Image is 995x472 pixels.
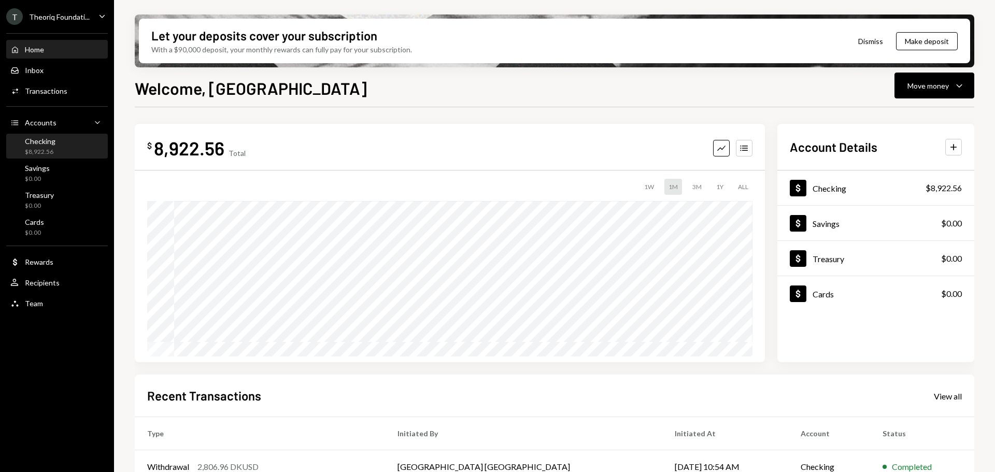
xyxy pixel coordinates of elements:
div: Let your deposits cover your subscription [151,27,377,44]
div: Treasury [813,254,844,264]
div: Checking [813,183,846,193]
th: Status [870,417,974,450]
div: Cards [25,218,44,226]
th: Initiated At [662,417,788,450]
div: 3M [688,179,706,195]
a: Checking$8,922.56 [6,134,108,159]
a: Treasury$0.00 [777,241,974,276]
div: Savings [25,164,50,173]
a: Accounts [6,113,108,132]
a: Transactions [6,81,108,100]
div: Total [229,149,246,158]
a: Treasury$0.00 [6,188,108,212]
a: Inbox [6,61,108,79]
th: Type [135,417,385,450]
div: Inbox [25,66,44,75]
h2: Recent Transactions [147,387,261,404]
a: Recipients [6,273,108,292]
th: Account [788,417,871,450]
div: View all [934,391,962,402]
div: Cards [813,289,834,299]
a: Rewards [6,252,108,271]
div: Accounts [25,118,56,127]
h1: Welcome, [GEOGRAPHIC_DATA] [135,78,367,98]
div: $ [147,140,152,151]
div: 1W [640,179,658,195]
a: Team [6,294,108,312]
div: Treasury [25,191,54,199]
div: Team [25,299,43,308]
div: $8,922.56 [25,148,55,156]
div: $0.00 [941,217,962,230]
div: Transactions [25,87,67,95]
div: ALL [734,179,752,195]
div: T [6,8,23,25]
div: Checking [25,137,55,146]
a: Checking$8,922.56 [777,170,974,205]
button: Make deposit [896,32,958,50]
a: Cards$0.00 [6,214,108,239]
div: Recipients [25,278,60,287]
h2: Account Details [790,138,877,155]
div: $0.00 [25,228,44,237]
div: Theoriq Foundati... [29,12,90,21]
div: $0.00 [25,175,50,183]
button: Dismiss [845,29,896,53]
button: Move money [894,73,974,98]
div: $0.00 [941,252,962,265]
div: Home [25,45,44,54]
a: View all [934,390,962,402]
div: Move money [907,80,949,91]
div: $8,922.56 [926,182,962,194]
a: Home [6,40,108,59]
a: Savings$0.00 [777,206,974,240]
div: With a $90,000 deposit, your monthly rewards can fully pay for your subscription. [151,44,412,55]
div: Savings [813,219,840,228]
div: $0.00 [941,288,962,300]
a: Cards$0.00 [777,276,974,311]
div: $0.00 [25,202,54,210]
th: Initiated By [385,417,662,450]
a: Savings$0.00 [6,161,108,185]
div: 1Y [712,179,728,195]
div: 8,922.56 [154,136,224,160]
div: Rewards [25,258,53,266]
div: 1M [664,179,682,195]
